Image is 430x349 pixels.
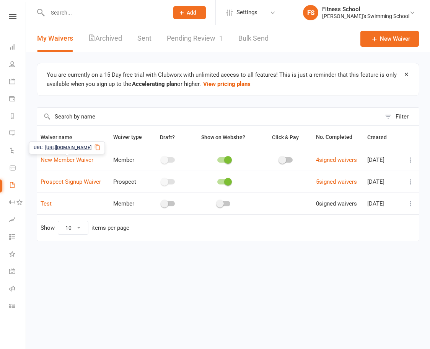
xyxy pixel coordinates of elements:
[132,79,177,89] strong: Accelerating plan
[364,149,401,171] td: [DATE]
[9,39,26,56] a: Dashboard
[9,108,26,125] a: Reports
[381,108,419,125] button: Filter
[203,79,251,89] strong: View pricing plans
[47,71,397,87] span: You are currently on a 15 Day free trial with Clubworx with unlimited access to all features! Thi...
[41,221,129,235] div: Show
[37,25,73,52] button: My Waivers
[110,149,148,171] td: Member
[91,225,129,231] div: items per page
[313,126,364,149] th: No. Completed
[265,133,307,142] button: Click & Pay
[41,133,81,142] button: Waiver name
[110,126,148,149] th: Waiver type
[34,144,43,151] span: URL:
[360,31,419,47] a: New Waiver
[167,25,223,52] a: Pending Review1
[9,298,26,315] a: Class kiosk mode
[110,171,148,193] td: Prospect
[110,193,148,214] td: Member
[153,133,183,142] button: Draft?
[322,13,409,20] div: [PERSON_NAME]'s Swimming School
[219,34,223,42] span: 1
[9,263,26,281] a: General attendance kiosk mode
[364,171,401,193] td: [DATE]
[201,134,245,140] span: Show on Website?
[303,5,318,20] div: FS
[9,74,26,91] a: Calendar
[202,81,251,87] a: View pricing plans
[364,193,401,214] td: [DATE]
[173,6,206,19] button: Add
[272,134,299,140] span: Click & Pay
[316,156,357,163] a: 4signed waivers
[9,246,26,263] a: What's New
[367,133,395,142] button: Created
[322,6,409,13] div: Fitness School
[236,4,257,21] span: Settings
[41,134,81,140] span: Waiver name
[45,144,91,151] span: [URL][DOMAIN_NAME]
[45,7,163,18] input: Search...
[396,112,409,121] div: Filter
[194,133,254,142] button: Show on Website?
[160,134,175,140] span: Draft?
[9,212,26,229] a: Assessments
[316,200,357,207] span: 0 signed waivers
[41,156,93,163] a: New Member Waiver
[41,200,52,207] a: Test
[37,108,381,125] input: Search by name
[238,25,269,52] a: Bulk Send
[367,134,395,140] span: Created
[316,178,357,185] a: 5signed waivers
[88,25,122,52] a: Archived
[9,56,26,74] a: People
[187,10,196,16] span: Add
[9,91,26,108] a: Payments
[9,281,26,298] a: Roll call kiosk mode
[9,160,26,177] a: Product Sales
[137,25,151,52] a: Sent
[41,178,101,185] a: Prospect Signup Waiver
